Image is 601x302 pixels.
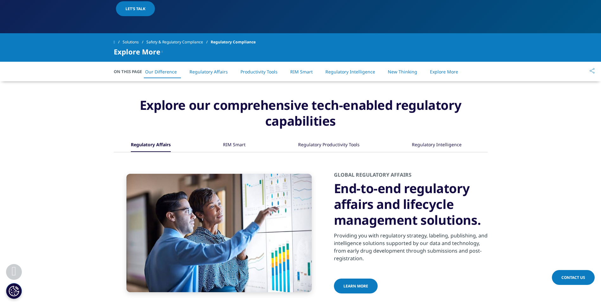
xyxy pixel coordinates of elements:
[130,138,171,152] button: Regulatory Affairs
[222,138,246,152] button: RIM Smart
[125,6,145,11] span: Let's talk
[561,275,585,280] span: Contact Us
[290,69,313,75] a: RIM Smart
[334,180,488,228] h3: End-to-end regulatory affairs and lifecycle management solutions.
[334,279,378,293] a: LEARN MORE
[298,138,360,152] div: Regulatory Productivity Tools
[412,138,462,152] div: Regulatory Intelligence
[146,36,211,48] a: Safety & Regulatory Compliance
[114,68,149,75] span: On This Page
[430,69,458,75] a: Explore More
[145,69,177,75] a: Our Difference
[211,36,256,48] span: Regulatory Compliance
[116,1,155,16] a: Let's talk
[131,138,171,152] div: Regulatory Affairs
[223,138,246,152] div: RIM Smart
[189,69,228,75] a: Regulatory Affairs
[114,48,160,55] span: Explore More
[334,171,488,180] h2: GLOBAL REGULATORY AFFAIRS
[123,36,146,48] a: Solutions
[334,232,488,266] p: Providing you with regulatory strategy, labeling, publishing, and intelligence solutions supporte...
[114,97,488,138] h3: Explore our comprehensive tech-enabled regulatory capabilities
[388,69,417,75] a: New Thinking
[411,138,462,152] button: Regulatory Intelligence
[6,283,22,299] button: Cookies Settings
[552,270,595,285] a: Contact Us
[325,69,375,75] a: Regulatory Intelligence
[343,283,368,289] span: LEARN MORE
[297,138,360,152] button: Regulatory Productivity Tools
[240,69,278,75] a: Productivity Tools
